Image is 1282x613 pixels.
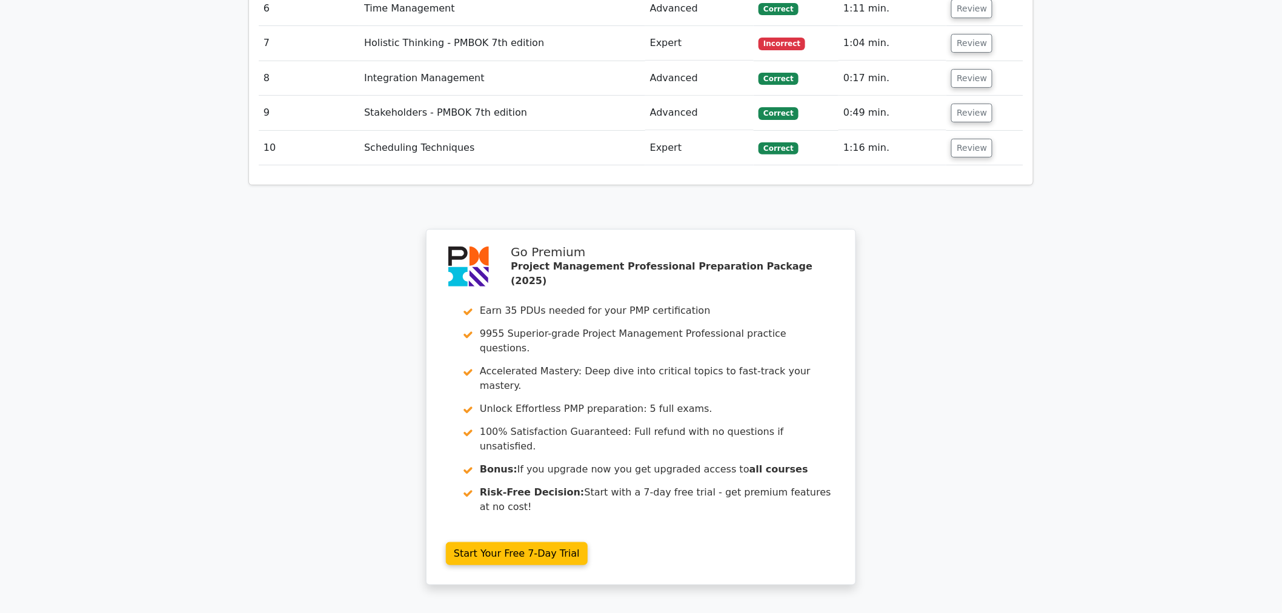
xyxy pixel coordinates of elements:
td: 0:17 min. [839,61,946,96]
td: Stakeholders - PMBOK 7th edition [359,96,645,130]
td: 0:49 min. [839,96,946,130]
td: 1:04 min. [839,26,946,61]
td: Expert [645,131,754,165]
td: 9 [259,96,359,130]
button: Review [951,34,992,53]
td: Integration Management [359,61,645,96]
td: Holistic Thinking - PMBOK 7th edition [359,26,645,61]
span: Correct [759,142,798,154]
td: 8 [259,61,359,96]
td: Scheduling Techniques [359,131,645,165]
span: Correct [759,107,798,119]
td: Advanced [645,96,754,130]
span: Correct [759,73,798,85]
button: Review [951,139,992,157]
td: 1:16 min. [839,131,946,165]
td: 10 [259,131,359,165]
td: Advanced [645,61,754,96]
a: Start Your Free 7-Day Trial [446,542,588,565]
span: Correct [759,3,798,15]
td: 7 [259,26,359,61]
td: Expert [645,26,754,61]
button: Review [951,104,992,122]
span: Incorrect [759,38,805,50]
button: Review [951,69,992,88]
